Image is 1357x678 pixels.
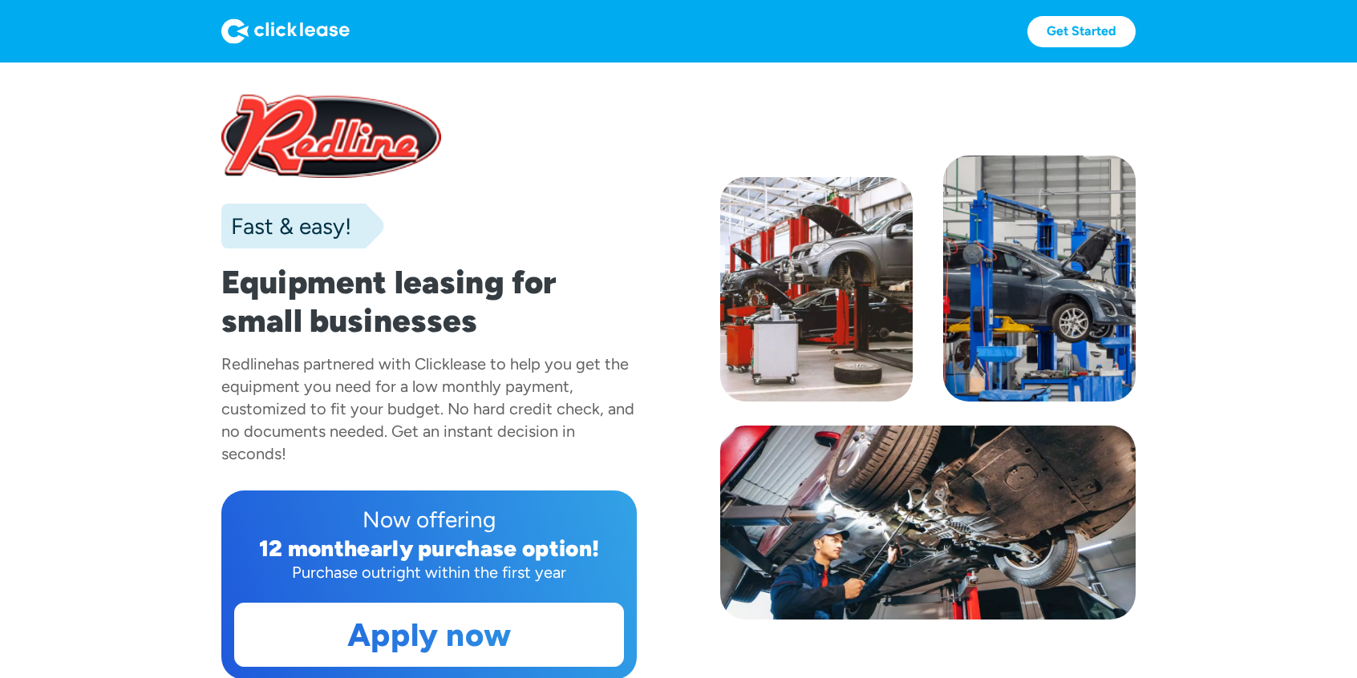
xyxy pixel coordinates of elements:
[221,210,351,242] div: Fast & easy!
[234,503,624,535] div: Now offering
[221,354,275,373] div: Redline
[357,535,599,562] div: early purchase option!
[234,561,624,583] div: Purchase outright within the first year
[221,263,637,340] h1: Equipment leasing for small businesses
[221,354,634,463] div: has partnered with Clicklease to help you get the equipment you need for a low monthly payment, c...
[259,535,358,562] div: 12 month
[1027,16,1136,47] a: Get Started
[235,603,623,666] a: Apply now
[221,18,350,44] img: Logo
